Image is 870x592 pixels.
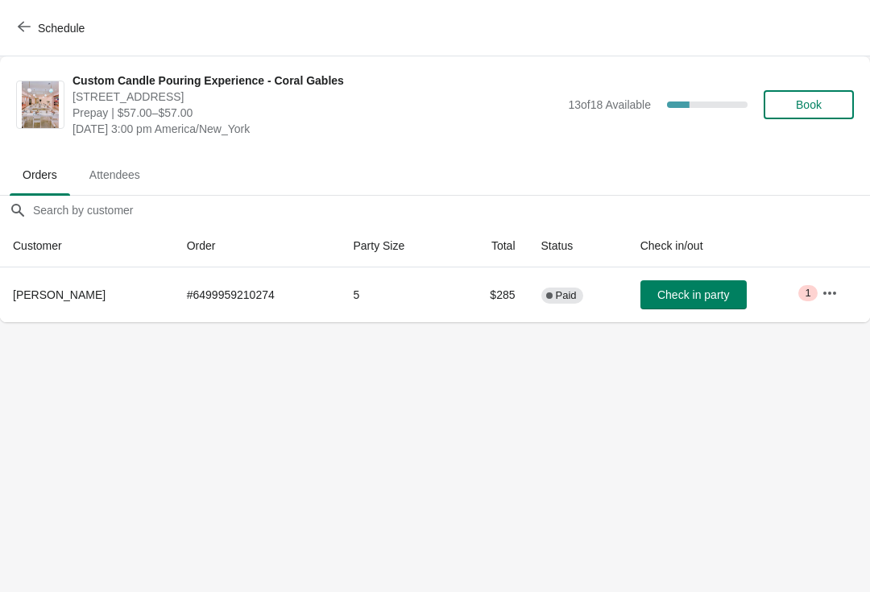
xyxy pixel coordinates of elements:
span: Orders [10,160,70,189]
span: Prepay | $57.00–$57.00 [72,105,560,121]
span: [STREET_ADDRESS] [72,89,560,105]
th: Party Size [340,225,453,267]
th: Check in/out [628,225,809,267]
span: 1 [805,287,810,300]
span: Check in party [657,288,729,301]
span: [DATE] 3:00 pm America/New_York [72,121,560,137]
span: 13 of 18 Available [568,98,651,111]
button: Schedule [8,14,97,43]
button: Check in party [640,280,747,309]
span: [PERSON_NAME] [13,288,106,301]
input: Search by customer [32,196,870,225]
span: Paid [556,289,577,302]
span: Book [796,98,822,111]
th: Order [174,225,341,267]
th: Status [528,225,628,267]
td: # 6499959210274 [174,267,341,322]
td: 5 [340,267,453,322]
span: Attendees [77,160,153,189]
span: Custom Candle Pouring Experience - Coral Gables [72,72,560,89]
img: Custom Candle Pouring Experience - Coral Gables [22,81,60,128]
span: Schedule [38,22,85,35]
th: Total [454,225,528,267]
td: $285 [454,267,528,322]
button: Book [764,90,854,119]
